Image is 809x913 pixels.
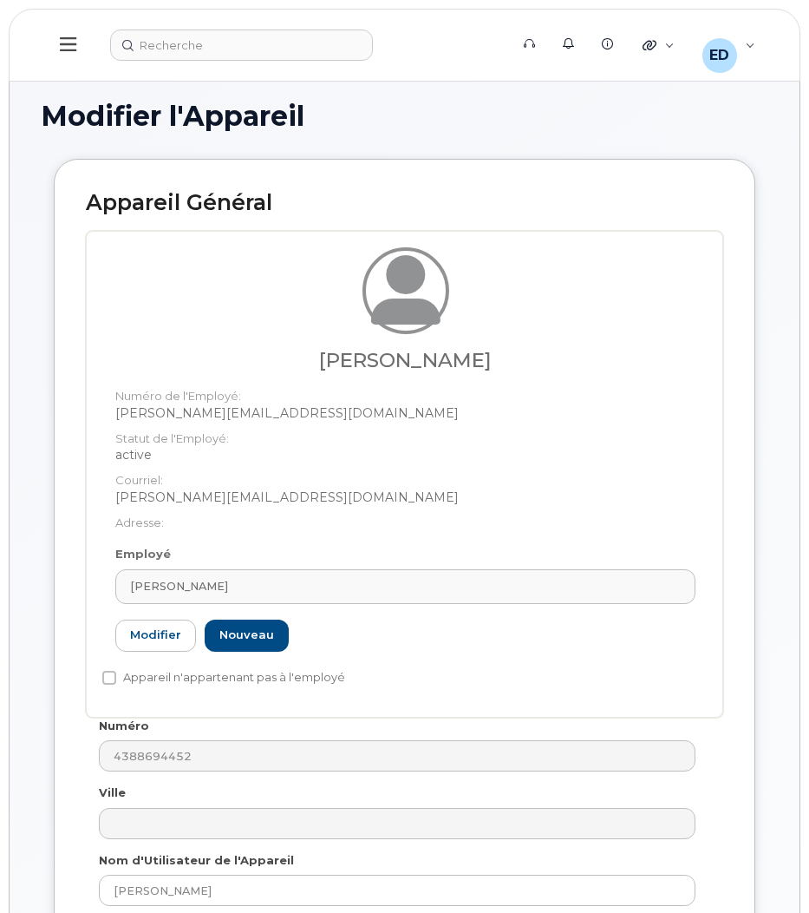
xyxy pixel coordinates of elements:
[115,350,695,371] h3: [PERSON_NAME]
[41,101,768,131] h1: Modifier l'Appareil
[115,422,695,447] dt: Statut de l'Employé:
[115,446,695,463] dd: active
[130,578,228,594] span: [PERSON_NAME]
[115,569,695,604] a: [PERSON_NAME]
[102,671,116,685] input: Appareil n'appartenant pas à l'employé
[115,463,695,489] dt: Courriel:
[205,620,289,652] a: Nouveau
[115,506,695,531] dt: Adresse:
[99,785,126,801] label: Ville
[102,667,345,688] label: Appareil n'appartenant pas à l'employé
[115,404,695,422] dd: [PERSON_NAME][EMAIL_ADDRESS][DOMAIN_NAME]
[115,546,171,562] label: Employé
[115,379,695,404] dt: Numéro de l'Employé:
[99,718,149,734] label: Numéro
[99,852,294,869] label: Nom d'Utilisateur de l'Appareil
[86,191,723,215] h2: Appareil Général
[115,620,196,652] a: Modifier
[115,489,695,506] dd: [PERSON_NAME][EMAIL_ADDRESS][DOMAIN_NAME]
